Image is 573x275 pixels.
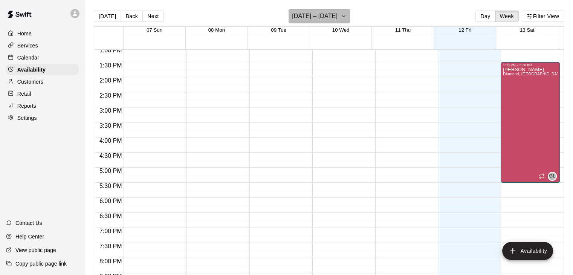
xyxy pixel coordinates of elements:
[98,258,124,264] span: 8:00 PM
[6,100,79,112] a: Reports
[289,9,350,23] button: [DATE] – [DATE]
[501,62,560,183] div: 1:30 PM – 5:30 PM: Available
[142,11,163,22] button: Next
[502,242,553,260] button: add
[98,137,124,144] span: 4:00 PM
[548,172,557,181] div: Gavin Lill
[17,102,36,110] p: Reports
[94,11,121,22] button: [DATE]
[98,228,124,234] span: 7:00 PM
[6,64,79,75] a: Availability
[98,198,124,204] span: 6:00 PM
[15,246,56,254] p: View public page
[98,122,124,129] span: 3:30 PM
[98,107,124,114] span: 3:00 PM
[98,62,124,69] span: 1:30 PM
[6,40,79,51] a: Services
[17,30,32,37] p: Home
[208,27,225,33] button: 08 Mon
[520,27,535,33] button: 13 Sat
[6,76,79,87] a: Customers
[495,11,519,22] button: Week
[475,11,495,22] button: Day
[17,114,37,122] p: Settings
[121,11,143,22] button: Back
[98,243,124,249] span: 7:30 PM
[17,54,39,61] p: Calendar
[458,27,471,33] button: 12 Fri
[292,11,338,21] h6: [DATE] – [DATE]
[6,88,79,99] a: Retail
[17,66,46,73] p: Availability
[15,219,42,227] p: Contact Us
[17,90,31,98] p: Retail
[17,78,43,86] p: Customers
[503,63,558,67] div: 1:30 PM – 5:30 PM
[332,27,350,33] button: 10 Wed
[98,183,124,189] span: 5:30 PM
[271,27,286,33] button: 09 Tue
[6,52,79,63] a: Calendar
[15,260,67,267] p: Copy public page link
[147,27,162,33] button: 07 Sun
[522,11,564,22] button: Filter View
[15,233,44,240] p: Help Center
[98,47,124,53] span: 1:00 PM
[17,42,38,49] p: Services
[549,173,556,180] span: GL
[6,112,79,124] a: Settings
[395,27,411,33] button: 11 Thu
[98,168,124,174] span: 5:00 PM
[98,153,124,159] span: 4:30 PM
[98,92,124,99] span: 2:30 PM
[6,28,79,39] a: Home
[539,173,545,179] span: Recurring availability
[98,213,124,219] span: 6:30 PM
[98,77,124,84] span: 2:00 PM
